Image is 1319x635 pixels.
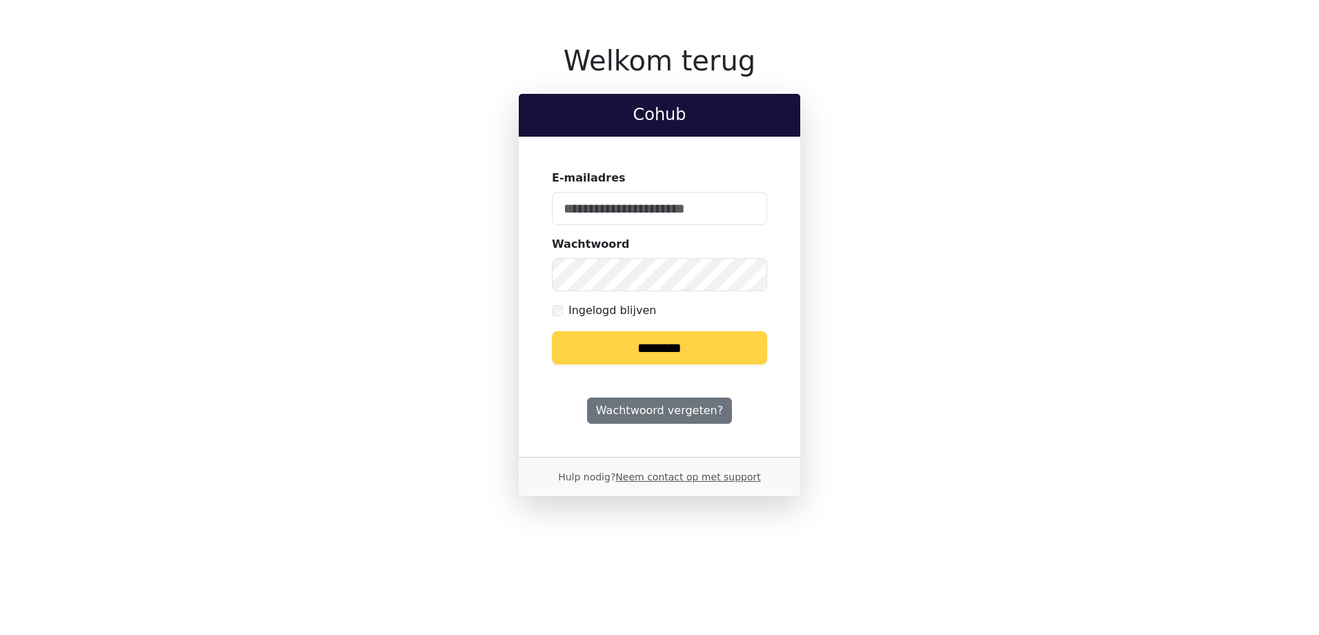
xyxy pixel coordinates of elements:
a: Neem contact op met support [615,471,760,482]
h2: Cohub [530,105,789,125]
label: Ingelogd blijven [568,302,656,319]
label: Wachtwoord [552,236,630,253]
label: E-mailadres [552,170,626,186]
small: Hulp nodig? [558,471,761,482]
h1: Welkom terug [519,44,800,77]
a: Wachtwoord vergeten? [587,398,732,424]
